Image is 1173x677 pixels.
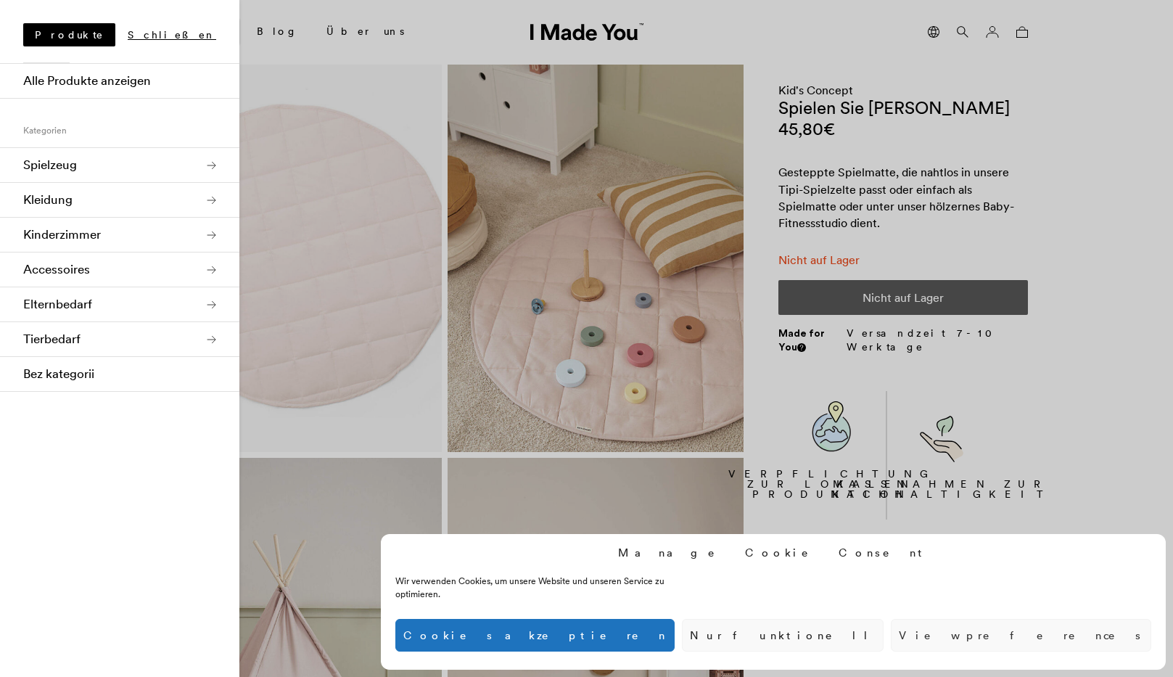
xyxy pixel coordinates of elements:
button: Nur funktionell [682,619,884,652]
a: Produkte [23,23,115,46]
div: Wir verwenden Cookies, um unsere Website und unseren Service zu optimieren. [395,575,710,601]
button: Cookies akzeptieren [395,619,675,652]
button: View preferences [891,619,1151,652]
a: Schließen [128,28,216,42]
div: Manage Cookie Consent [618,545,929,560]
